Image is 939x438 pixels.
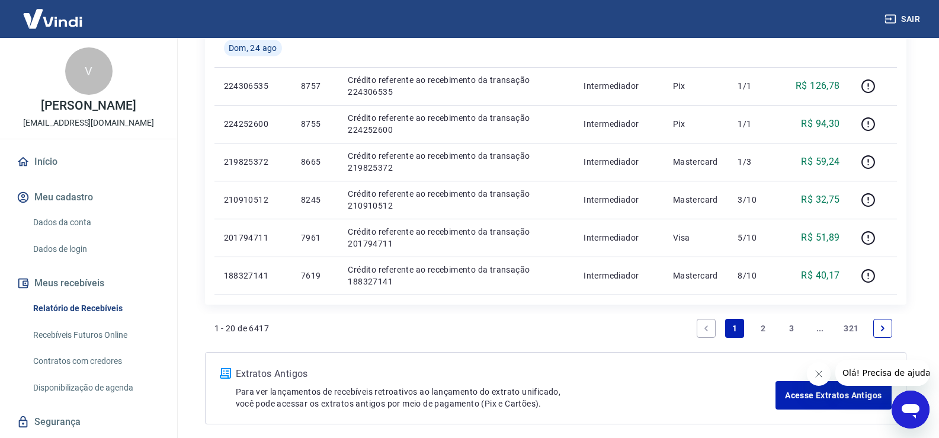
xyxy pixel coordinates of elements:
[224,118,282,130] p: 224252600
[584,156,654,168] p: Intermediador
[301,80,329,92] p: 8757
[224,194,282,206] p: 210910512
[584,194,654,206] p: Intermediador
[224,270,282,282] p: 188327141
[673,232,719,244] p: Visa
[301,156,329,168] p: 8665
[673,80,719,92] p: Pix
[23,117,154,129] p: [EMAIL_ADDRESS][DOMAIN_NAME]
[348,188,565,212] p: Crédito referente ao recebimento da transação 210910512
[301,194,329,206] p: 8245
[14,270,163,296] button: Meus recebíveis
[738,118,773,130] p: 1/1
[14,409,163,435] a: Segurança
[673,156,719,168] p: Mastercard
[65,47,113,95] div: V
[348,74,565,98] p: Crédito referente ao recebimento da transação 224306535
[725,319,744,338] a: Page 1 is your current page
[673,270,719,282] p: Mastercard
[882,8,925,30] button: Sair
[697,319,716,338] a: Previous page
[236,386,776,410] p: Para ver lançamentos de recebíveis retroativos ao lançamento do extrato unificado, você pode aces...
[220,368,231,379] img: ícone
[873,319,892,338] a: Next page
[28,237,163,261] a: Dados de login
[214,322,270,334] p: 1 - 20 de 6417
[14,1,91,37] img: Vindi
[28,376,163,400] a: Disponibilização de agenda
[224,232,282,244] p: 201794711
[801,193,839,207] p: R$ 32,75
[801,155,839,169] p: R$ 59,24
[236,367,776,381] p: Extratos Antigos
[348,150,565,174] p: Crédito referente ao recebimento da transação 219825372
[224,156,282,168] p: 219825372
[782,319,801,338] a: Page 3
[801,231,839,245] p: R$ 51,89
[738,156,773,168] p: 1/3
[41,100,136,112] p: [PERSON_NAME]
[584,232,654,244] p: Intermediador
[673,118,719,130] p: Pix
[14,184,163,210] button: Meu cadastro
[584,80,654,92] p: Intermediador
[738,80,773,92] p: 1/1
[835,360,930,386] iframe: Mensagem da empresa
[229,42,277,54] span: Dom, 24 ago
[738,232,773,244] p: 5/10
[7,8,100,18] span: Olá! Precisa de ajuda?
[807,362,831,386] iframe: Fechar mensagem
[301,232,329,244] p: 7961
[348,264,565,287] p: Crédito referente ao recebimento da transação 188327141
[775,381,891,410] a: Acesse Extratos Antigos
[348,226,565,250] p: Crédito referente ao recebimento da transação 201794711
[28,210,163,235] a: Dados da conta
[738,194,773,206] p: 3/10
[224,80,282,92] p: 224306535
[28,323,163,347] a: Recebíveis Futuros Online
[584,118,654,130] p: Intermediador
[673,194,719,206] p: Mastercard
[738,270,773,282] p: 8/10
[839,319,863,338] a: Page 321
[348,112,565,136] p: Crédito referente ao recebimento da transação 224252600
[796,79,840,93] p: R$ 126,78
[584,270,654,282] p: Intermediador
[892,391,930,429] iframe: Botão para abrir a janela de mensagens
[28,349,163,373] a: Contratos com credores
[801,117,839,131] p: R$ 94,30
[14,149,163,175] a: Início
[801,268,839,283] p: R$ 40,17
[692,314,896,343] ul: Pagination
[301,270,329,282] p: 7619
[810,319,829,338] a: Jump forward
[28,296,163,321] a: Relatório de Recebíveis
[754,319,773,338] a: Page 2
[301,118,329,130] p: 8755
